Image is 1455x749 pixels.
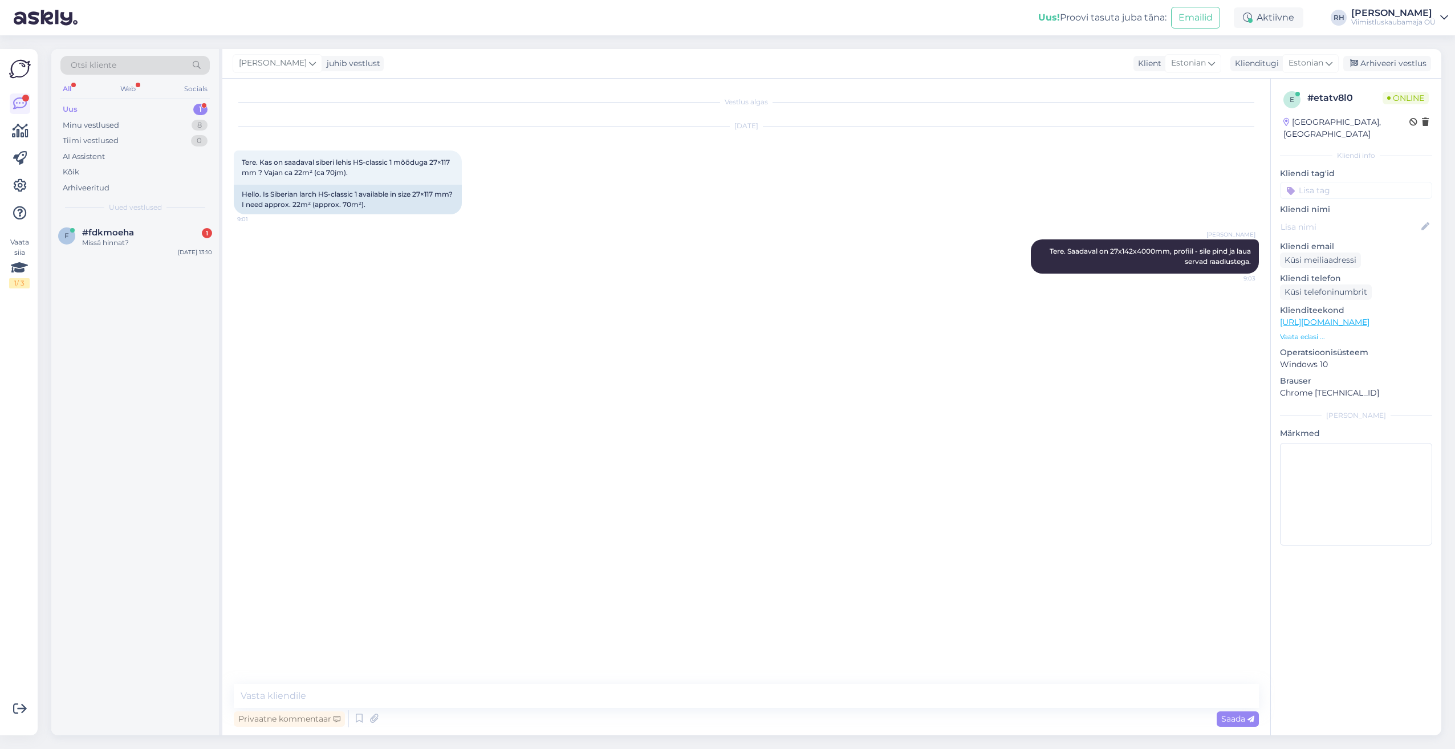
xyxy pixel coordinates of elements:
div: Vestlus algas [234,97,1259,107]
p: Operatsioonisüsteem [1280,347,1432,359]
span: 9:01 [237,215,280,223]
div: Tiimi vestlused [63,135,119,146]
div: Minu vestlused [63,120,119,131]
div: Klienditugi [1230,58,1279,70]
div: Aktiivne [1234,7,1303,28]
div: [GEOGRAPHIC_DATA], [GEOGRAPHIC_DATA] [1283,116,1409,140]
span: 9:03 [1213,274,1255,283]
div: 1 [202,228,212,238]
p: Chrome [TECHNICAL_ID] [1280,387,1432,399]
div: 8 [192,120,208,131]
span: e [1290,95,1294,104]
span: Online [1383,92,1429,104]
div: Küsi telefoninumbrit [1280,284,1372,300]
p: Vaata edasi ... [1280,332,1432,342]
input: Lisa tag [1280,182,1432,199]
p: Brauser [1280,375,1432,387]
div: Privaatne kommentaar [234,711,345,727]
div: Vaata siia [9,237,30,288]
p: Windows 10 [1280,359,1432,371]
span: f [64,231,69,240]
div: [DATE] 13:10 [178,248,212,257]
div: [PERSON_NAME] [1351,9,1436,18]
div: [PERSON_NAME] [1280,410,1432,421]
div: Kõik [63,166,79,178]
div: juhib vestlust [322,58,380,70]
input: Lisa nimi [1281,221,1419,233]
button: Emailid [1171,7,1220,29]
span: #fdkmoeha [82,227,134,238]
p: Märkmed [1280,428,1432,439]
a: [PERSON_NAME]Viimistluskaubamaja OÜ [1351,9,1448,27]
div: Kliendi info [1280,150,1432,161]
div: Uus [63,104,78,115]
div: Küsi meiliaadressi [1280,253,1361,268]
span: Estonian [1171,57,1206,70]
div: 1 [193,104,208,115]
span: Uued vestlused [109,202,162,213]
span: [PERSON_NAME] [1206,230,1255,239]
div: Hello. Is Siberian larch HS-classic 1 available in size 27×117 mm? I need approx. 22m² (approx. 7... [234,185,462,214]
p: Kliendi telefon [1280,272,1432,284]
div: AI Assistent [63,151,105,162]
p: Kliendi email [1280,241,1432,253]
div: Web [118,82,138,96]
div: Proovi tasuta juba täna: [1038,11,1167,25]
a: [URL][DOMAIN_NAME] [1280,317,1369,327]
span: Otsi kliente [71,59,116,71]
span: Estonian [1289,57,1323,70]
div: Missä hinnat? [82,238,212,248]
div: Arhiveeri vestlus [1343,56,1431,71]
div: All [60,82,74,96]
p: Kliendi tag'id [1280,168,1432,180]
div: [DATE] [234,121,1259,131]
img: Askly Logo [9,58,31,80]
div: Viimistluskaubamaja OÜ [1351,18,1436,27]
span: Tere. Kas on saadaval siberi lehis HS-classic 1 mõõduga 27×117 mm ? Vajan ca 22m² (ca 70jm). [242,158,452,177]
span: Saada [1221,714,1254,724]
p: Kliendi nimi [1280,203,1432,215]
div: Socials [182,82,210,96]
div: # etatv8l0 [1307,91,1383,105]
div: RH [1331,10,1347,26]
span: [PERSON_NAME] [239,57,307,70]
span: Tere. Saadaval on 27x142x4000mm, profiil - sile pind ja laua servad raadiustega. [1050,247,1253,266]
div: 1 / 3 [9,278,30,288]
div: 0 [191,135,208,146]
div: Arhiveeritud [63,182,109,194]
b: Uus! [1038,12,1060,23]
div: Klient [1133,58,1161,70]
p: Klienditeekond [1280,304,1432,316]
